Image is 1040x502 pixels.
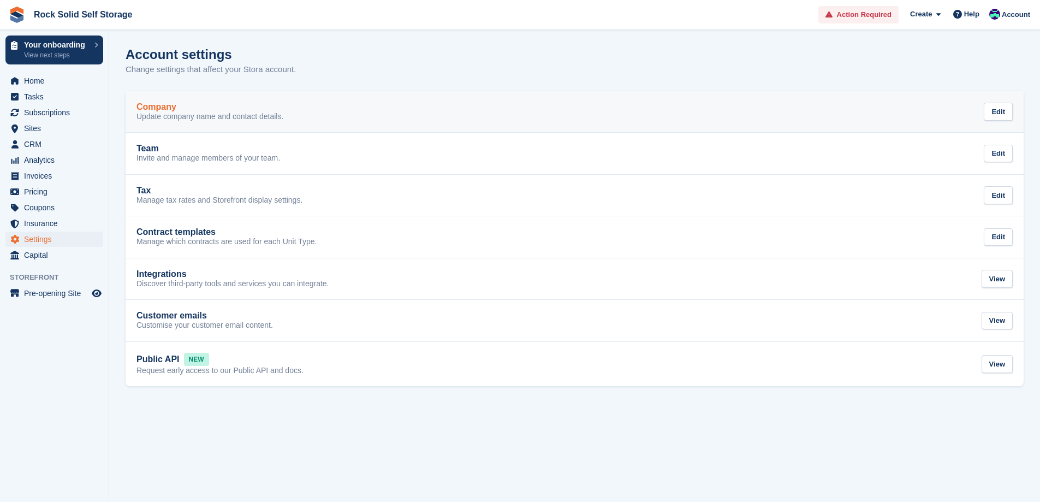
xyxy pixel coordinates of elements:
[24,89,90,104] span: Tasks
[24,247,90,263] span: Capital
[5,184,103,199] a: menu
[5,137,103,152] a: menu
[126,175,1024,216] a: Tax Manage tax rates and Storefront display settings. Edit
[982,270,1013,288] div: View
[5,121,103,136] a: menu
[126,258,1024,300] a: Integrations Discover third-party tools and services you can integrate. View
[5,232,103,247] a: menu
[136,366,304,376] p: Request early access to our Public API and docs.
[5,200,103,215] a: menu
[989,9,1000,20] img: Steven Quinn
[24,50,89,60] p: View next steps
[5,286,103,301] a: menu
[910,9,932,20] span: Create
[29,5,136,23] a: Rock Solid Self Storage
[136,237,317,247] p: Manage which contracts are used for each Unit Type.
[136,186,151,196] h2: Tax
[136,269,187,279] h2: Integrations
[24,286,90,301] span: Pre-opening Site
[136,153,280,163] p: Invite and manage members of your team.
[984,145,1013,163] div: Edit
[24,216,90,231] span: Insurance
[126,91,1024,133] a: Company Update company name and contact details. Edit
[126,47,232,62] h1: Account settings
[5,89,103,104] a: menu
[136,311,207,321] h2: Customer emails
[136,321,273,330] p: Customise your customer email content.
[982,355,1013,373] div: View
[126,342,1024,387] a: Public API NEW Request early access to our Public API and docs. View
[136,279,329,289] p: Discover third-party tools and services you can integrate.
[837,9,892,20] span: Action Required
[24,73,90,88] span: Home
[184,353,209,366] span: NEW
[24,41,89,49] p: Your onboarding
[24,168,90,184] span: Invoices
[24,121,90,136] span: Sites
[24,200,90,215] span: Coupons
[9,7,25,23] img: stora-icon-8386f47178a22dfd0bd8f6a31ec36ba5ce8667c1dd55bd0f319d3a0aa187defe.svg
[5,105,103,120] a: menu
[5,247,103,263] a: menu
[126,63,296,76] p: Change settings that affect your Stora account.
[24,152,90,168] span: Analytics
[5,36,103,64] a: Your onboarding View next steps
[136,355,180,364] h2: Public API
[136,227,216,237] h2: Contract templates
[136,102,176,112] h2: Company
[24,184,90,199] span: Pricing
[818,6,899,24] a: Action Required
[136,112,283,122] p: Update company name and contact details.
[136,144,159,153] h2: Team
[24,232,90,247] span: Settings
[126,300,1024,341] a: Customer emails Customise your customer email content. View
[136,196,302,205] p: Manage tax rates and Storefront display settings.
[24,137,90,152] span: CRM
[24,105,90,120] span: Subscriptions
[1002,9,1030,20] span: Account
[964,9,979,20] span: Help
[982,312,1013,330] div: View
[126,133,1024,174] a: Team Invite and manage members of your team. Edit
[5,73,103,88] a: menu
[984,228,1013,246] div: Edit
[5,216,103,231] a: menu
[10,272,109,283] span: Storefront
[126,216,1024,258] a: Contract templates Manage which contracts are used for each Unit Type. Edit
[984,103,1013,121] div: Edit
[90,287,103,300] a: Preview store
[5,152,103,168] a: menu
[5,168,103,184] a: menu
[984,186,1013,204] div: Edit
